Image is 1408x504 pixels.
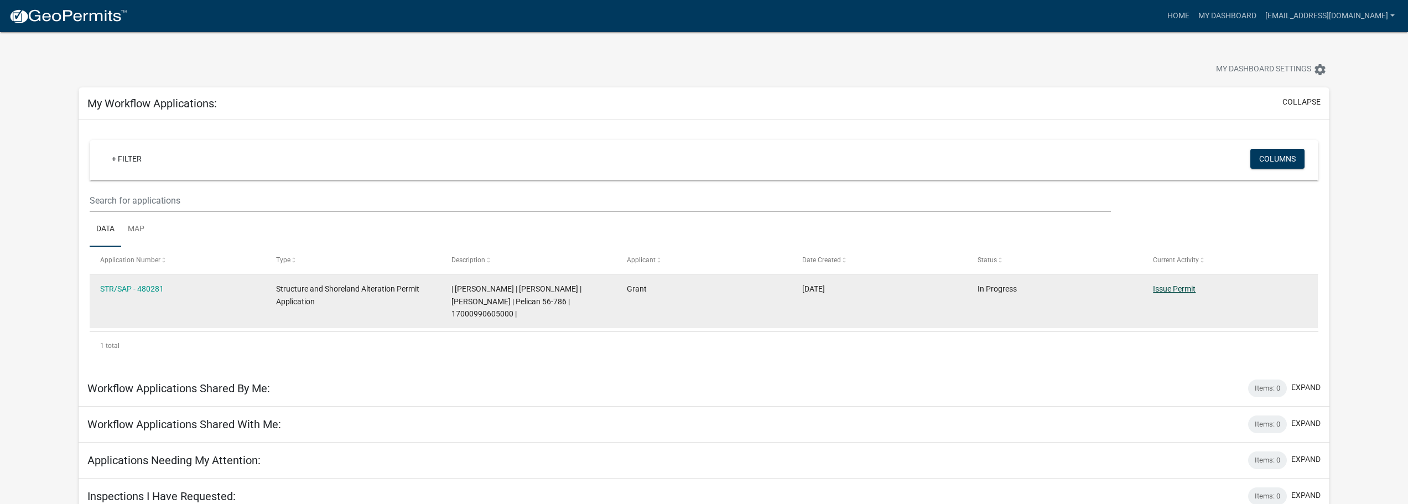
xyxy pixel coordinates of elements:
span: Current Activity [1153,256,1199,264]
div: 1 total [90,332,1318,360]
h5: Inspections I Have Requested: [87,490,236,503]
div: Items: 0 [1248,415,1287,433]
span: Structure and Shoreland Alteration Permit Application [276,284,419,306]
span: 09/18/2025 [802,284,825,293]
datatable-header-cell: Status [967,247,1142,273]
a: + Filter [103,149,150,169]
a: Issue Permit [1153,284,1196,293]
a: STR/SAP - 480281 [100,284,164,293]
datatable-header-cell: Description [441,247,616,273]
datatable-header-cell: Applicant [616,247,792,273]
button: collapse [1282,96,1321,108]
div: collapse [79,120,1329,371]
i: settings [1313,63,1327,76]
a: Map [121,212,151,247]
span: Type [276,256,290,264]
span: Application Number [100,256,160,264]
a: Home [1163,6,1194,27]
button: expand [1291,382,1321,393]
span: Description [451,256,485,264]
datatable-header-cell: Type [265,247,440,273]
datatable-header-cell: Current Activity [1142,247,1318,273]
span: Applicant [627,256,656,264]
button: expand [1291,454,1321,465]
button: My Dashboard Settingssettings [1207,59,1336,80]
datatable-header-cell: Date Created [792,247,967,273]
span: Grant [627,284,647,293]
h5: Workflow Applications Shared With Me: [87,418,281,431]
span: Status [978,256,997,264]
h5: My Workflow Applications: [87,97,217,110]
datatable-header-cell: Application Number [90,247,265,273]
h5: Applications Needing My Attention: [87,454,261,467]
button: expand [1291,418,1321,429]
h5: Workflow Applications Shared By Me: [87,382,270,395]
span: My Dashboard Settings [1216,63,1311,76]
span: Date Created [802,256,841,264]
input: Search for applications [90,189,1110,212]
span: | Kyle Westergard | RUSSELL M ASKEW | LISA L ASKEW | Pelican 56-786 | 17000990605000 | [451,284,581,319]
div: Items: 0 [1248,380,1287,397]
a: My Dashboard [1194,6,1261,27]
button: expand [1291,490,1321,501]
div: Items: 0 [1248,451,1287,469]
span: In Progress [978,284,1017,293]
button: Columns [1250,149,1305,169]
a: [EMAIL_ADDRESS][DOMAIN_NAME] [1261,6,1399,27]
a: Data [90,212,121,247]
